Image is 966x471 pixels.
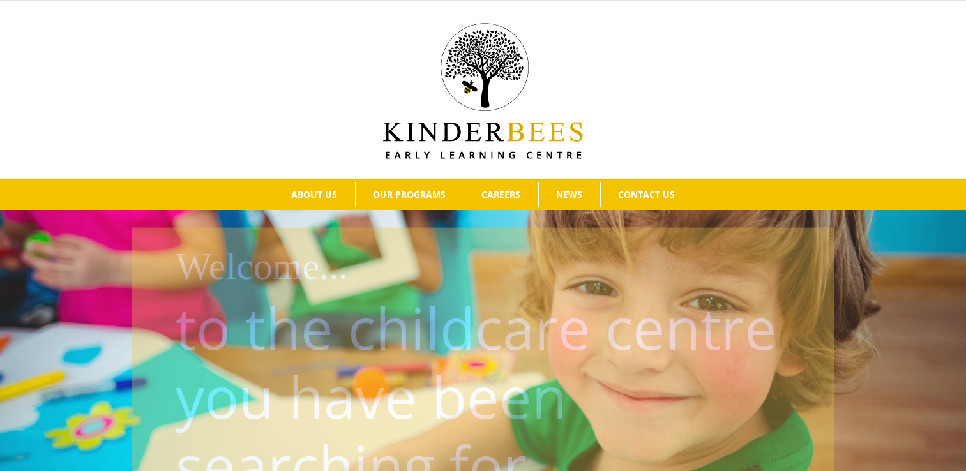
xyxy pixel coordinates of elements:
a: CAREERS [464,182,538,207]
span: CAREERS [481,190,520,199]
span: NEWS [556,190,582,199]
span: CONTACT US [618,190,675,199]
h1: Welcome... [176,239,825,292]
a: NEWS [539,182,600,207]
a: CONTACT US [601,182,693,207]
span: ABOUT US [291,190,337,199]
span: OUR PROGRAMS [373,190,446,199]
a: OUR PROGRAMS [356,182,464,207]
a: ABOUT US [274,182,355,207]
nav: Main Menu [19,179,947,210]
img: Kinder Bees Logo [383,23,583,159]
